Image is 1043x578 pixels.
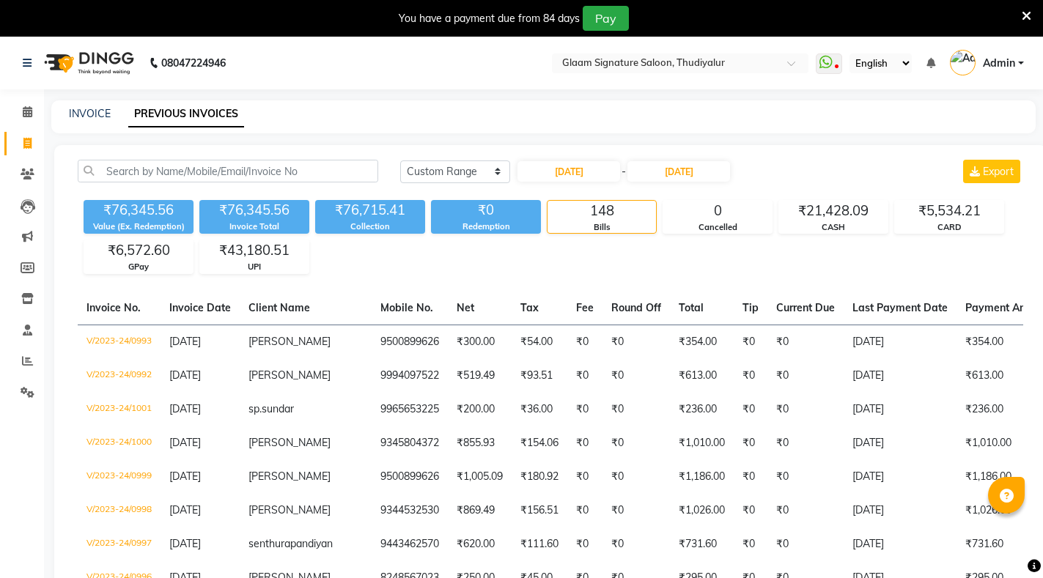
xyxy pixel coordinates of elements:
span: sp.sundar [248,402,294,415]
span: Round Off [611,301,661,314]
td: ₹0 [567,426,602,460]
td: ₹0 [602,325,670,359]
td: ₹0 [734,460,767,494]
div: Bills [548,221,656,234]
span: Last Payment Date [852,301,948,314]
b: 08047224946 [161,42,226,84]
td: ₹154.06 [512,426,567,460]
td: V/2023-24/1001 [78,393,161,426]
div: You have a payment due from 84 days [399,11,580,26]
span: [DATE] [169,368,201,382]
td: 9965653225 [372,393,448,426]
td: ₹0 [767,494,844,527]
div: CARD [895,221,1003,234]
span: [PERSON_NAME] [248,503,331,516]
td: ₹613.00 [670,359,734,393]
td: ₹0 [734,393,767,426]
td: V/2023-24/1000 [78,426,161,460]
span: Tax [520,301,539,314]
span: [DATE] [169,537,201,550]
div: CASH [779,221,888,234]
td: ₹0 [767,426,844,460]
span: [PERSON_NAME] [248,470,331,483]
span: Tip [742,301,759,314]
td: ₹0 [767,325,844,359]
td: 9344532530 [372,494,448,527]
td: ₹1,005.09 [448,460,512,494]
td: [DATE] [844,359,957,393]
div: ₹0 [431,200,541,221]
td: ₹0 [602,426,670,460]
div: Invoice Total [199,221,309,233]
td: 9443462570 [372,527,448,561]
input: End Date [627,161,730,182]
span: [DATE] [169,335,201,348]
td: 9994097522 [372,359,448,393]
span: Current Due [776,301,835,314]
span: Admin [983,56,1015,71]
span: Invoice Date [169,301,231,314]
td: V/2023-24/0997 [78,527,161,561]
iframe: chat widget [981,519,1028,563]
td: ₹855.93 [448,426,512,460]
td: ₹156.51 [512,494,567,527]
td: ₹0 [734,426,767,460]
div: ₹76,345.56 [84,200,194,221]
td: ₹236.00 [670,393,734,426]
td: 9500899626 [372,460,448,494]
td: V/2023-24/0999 [78,460,161,494]
div: ₹21,428.09 [779,201,888,221]
td: [DATE] [844,460,957,494]
td: ₹0 [567,527,602,561]
td: ₹0 [767,359,844,393]
td: [DATE] [844,393,957,426]
div: ₹76,715.41 [315,200,425,221]
td: ₹180.92 [512,460,567,494]
button: Export [963,160,1020,183]
div: Value (Ex. Redemption) [84,221,194,233]
td: ₹0 [734,494,767,527]
span: [DATE] [169,402,201,415]
button: Pay [583,6,629,31]
span: Client Name [248,301,310,314]
span: [PERSON_NAME] [248,335,331,348]
td: ₹0 [767,460,844,494]
td: V/2023-24/0993 [78,325,161,359]
td: ₹0 [767,393,844,426]
span: Invoice No. [86,301,141,314]
span: [PERSON_NAME] [248,436,331,449]
td: ₹869.49 [448,494,512,527]
td: [DATE] [844,325,957,359]
td: ₹1,010.00 [670,426,734,460]
div: 0 [663,201,772,221]
span: [DATE] [169,503,201,516]
div: ₹76,345.56 [199,200,309,221]
td: [DATE] [844,426,957,460]
td: ₹93.51 [512,359,567,393]
td: ₹111.60 [512,527,567,561]
td: ₹0 [567,494,602,527]
td: ₹0 [567,460,602,494]
td: 9500899626 [372,325,448,359]
span: Mobile No. [380,301,433,314]
td: ₹519.49 [448,359,512,393]
div: GPay [84,261,193,273]
td: ₹0 [602,460,670,494]
td: ₹0 [567,325,602,359]
span: Total [679,301,704,314]
div: 148 [548,201,656,221]
td: ₹354.00 [670,325,734,359]
td: ₹1,186.00 [670,460,734,494]
td: ₹0 [734,527,767,561]
td: ₹0 [567,359,602,393]
span: Net [457,301,474,314]
td: ₹731.60 [670,527,734,561]
td: ₹0 [602,527,670,561]
td: ₹36.00 [512,393,567,426]
td: ₹54.00 [512,325,567,359]
span: [DATE] [169,470,201,483]
div: ₹43,180.51 [200,240,309,261]
td: ₹0 [602,359,670,393]
a: INVOICE [69,107,111,120]
td: V/2023-24/0992 [78,359,161,393]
